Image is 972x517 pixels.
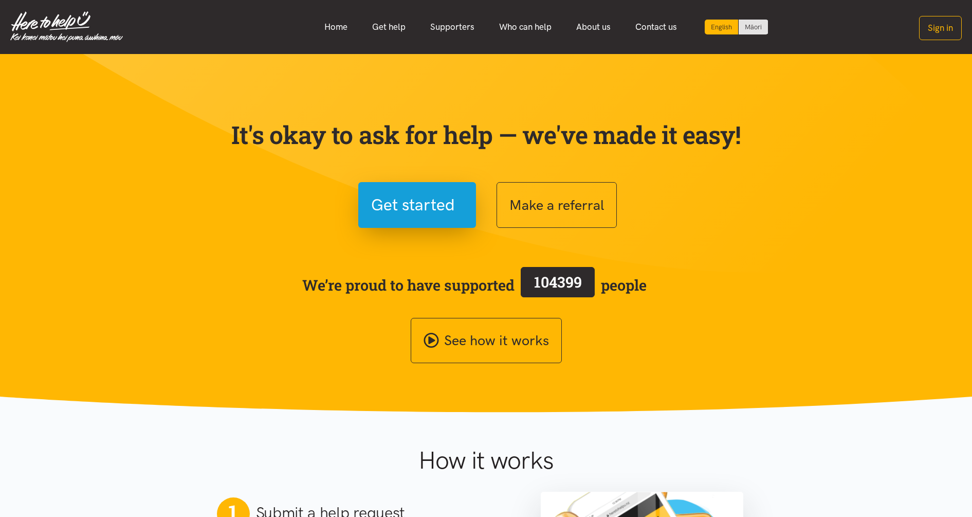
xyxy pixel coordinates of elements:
span: We’re proud to have supported people [302,265,647,305]
h1: How it works [318,445,654,475]
p: It's okay to ask for help — we've made it easy! [229,120,743,150]
div: Current language [705,20,739,34]
a: Who can help [487,16,564,38]
a: Get help [360,16,418,38]
img: Home [10,11,123,42]
div: Language toggle [705,20,768,34]
a: Home [312,16,360,38]
a: About us [564,16,623,38]
button: Make a referral [497,182,617,228]
span: 104399 [534,272,582,292]
a: See how it works [411,318,562,364]
span: Get started [371,192,455,218]
a: Supporters [418,16,487,38]
button: Sign in [919,16,962,40]
a: Switch to Te Reo Māori [739,20,768,34]
a: 104399 [515,265,601,305]
button: Get started [358,182,476,228]
a: Contact us [623,16,689,38]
